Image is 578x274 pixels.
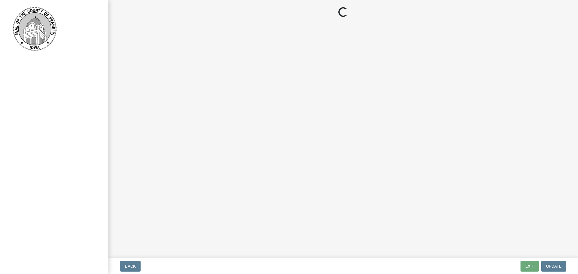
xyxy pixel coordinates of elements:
img: Franklin County, Iowa [12,6,57,51]
span: Update [546,264,561,269]
button: Back [120,261,141,272]
button: Exit [521,261,539,272]
button: Update [541,261,566,272]
span: Back [125,264,136,269]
